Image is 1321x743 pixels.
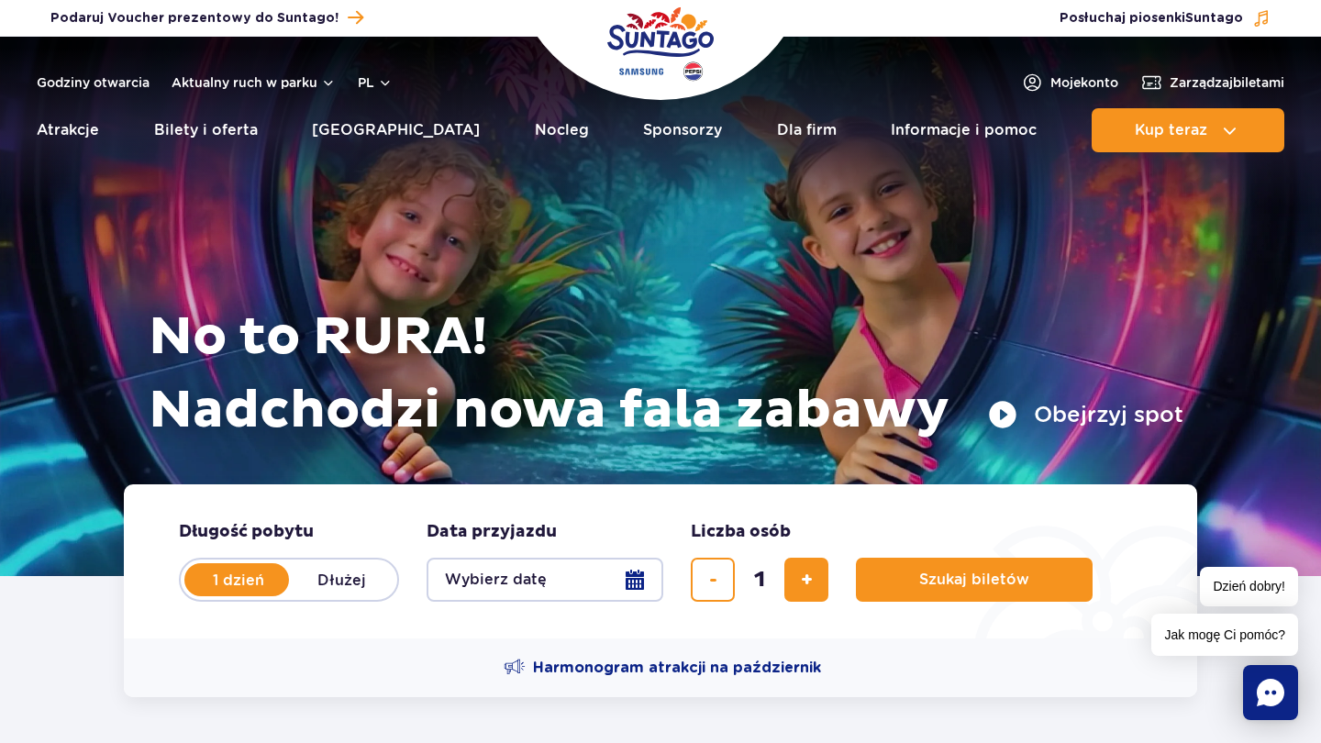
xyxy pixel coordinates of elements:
span: Liczba osób [691,521,791,543]
span: Długość pobytu [179,521,314,543]
div: Chat [1243,665,1298,720]
a: Informacje i pomoc [891,108,1037,152]
span: Harmonogram atrakcji na październik [533,658,821,678]
button: Posłuchaj piosenkiSuntago [1060,9,1271,28]
a: Godziny otwarcia [37,73,150,92]
label: Dłużej [289,560,394,599]
span: Podaruj Voucher prezentowy do Suntago! [50,9,339,28]
button: Kup teraz [1092,108,1284,152]
span: Dzień dobry! [1200,567,1298,606]
span: Posłuchaj piosenki [1060,9,1243,28]
button: Aktualny ruch w parku [172,75,336,90]
a: Atrakcje [37,108,99,152]
a: Mojekonto [1021,72,1118,94]
a: Nocleg [535,108,589,152]
button: Szukaj biletów [856,558,1093,602]
a: Zarządzajbiletami [1140,72,1284,94]
a: Sponsorzy [643,108,722,152]
span: Moje konto [1050,73,1118,92]
span: Zarządzaj biletami [1170,73,1284,92]
form: Planowanie wizyty w Park of Poland [124,484,1197,638]
a: [GEOGRAPHIC_DATA] [312,108,480,152]
a: Dla firm [777,108,837,152]
a: Bilety i oferta [154,108,258,152]
h1: No to RURA! Nadchodzi nowa fala zabawy [149,301,1183,448]
label: 1 dzień [186,560,291,599]
button: Wybierz datę [427,558,663,602]
a: Podaruj Voucher prezentowy do Suntago! [50,6,363,30]
a: Harmonogram atrakcji na październik [504,657,821,679]
span: Suntago [1185,12,1243,25]
span: Data przyjazdu [427,521,557,543]
button: dodaj bilet [784,558,828,602]
span: Szukaj biletów [919,571,1029,588]
span: Jak mogę Ci pomóc? [1151,614,1298,656]
button: pl [358,73,393,92]
input: liczba biletów [738,558,782,602]
button: usuń bilet [691,558,735,602]
button: Obejrzyj spot [988,400,1183,429]
span: Kup teraz [1135,122,1207,139]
